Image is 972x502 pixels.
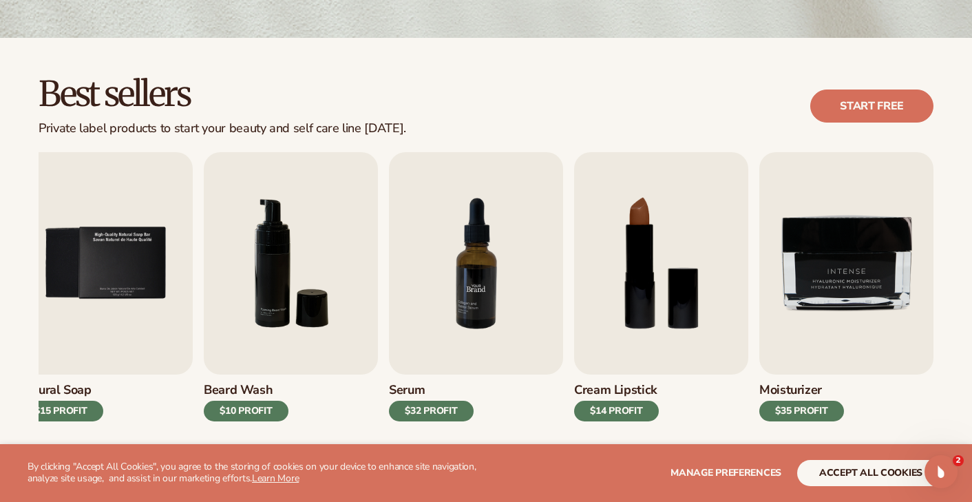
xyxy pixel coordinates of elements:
p: By clicking "Accept All Cookies", you agree to the storing of cookies on your device to enhance s... [28,461,499,485]
div: Private label products to start your beauty and self care line [DATE]. [39,121,406,136]
h2: Best sellers [39,76,406,113]
a: 6 / 9 [204,152,378,441]
a: 8 / 9 [574,152,748,441]
div: $35 PROFIT [759,401,844,421]
a: Start free [810,90,933,123]
h3: Beard Wash [204,383,288,398]
a: 7 / 9 [389,152,563,441]
iframe: Intercom live chat [925,455,958,488]
img: Shopify Image 11 [389,152,563,375]
span: Manage preferences [670,466,781,479]
a: Learn More [252,472,299,485]
button: Manage preferences [670,460,781,486]
span: 2 [953,455,964,466]
div: $10 PROFIT [204,401,288,421]
h3: Moisturizer [759,383,844,398]
div: $15 PROFIT [19,401,103,421]
h3: Natural Soap [19,383,103,398]
div: $14 PROFIT [574,401,659,421]
div: $32 PROFIT [389,401,474,421]
h3: Serum [389,383,474,398]
button: accept all cookies [797,460,944,486]
a: 5 / 9 [19,152,193,441]
h3: Cream Lipstick [574,383,659,398]
a: 9 / 9 [759,152,933,441]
